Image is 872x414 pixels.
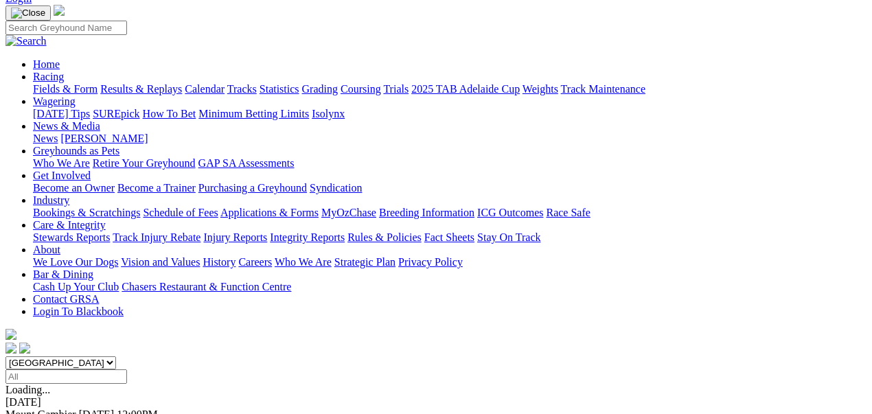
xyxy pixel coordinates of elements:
a: Minimum Betting Limits [198,108,309,119]
a: Track Maintenance [561,83,645,95]
a: Race Safe [546,207,590,218]
div: Greyhounds as Pets [33,157,867,170]
a: Privacy Policy [398,256,463,268]
a: [DATE] Tips [33,108,90,119]
a: [PERSON_NAME] [60,133,148,144]
a: ICG Outcomes [477,207,543,218]
img: Close [11,8,45,19]
a: Become a Trainer [117,182,196,194]
a: Greyhounds as Pets [33,145,119,157]
img: Search [5,35,47,47]
a: MyOzChase [321,207,376,218]
a: Results & Replays [100,83,182,95]
a: Industry [33,194,69,206]
a: Racing [33,71,64,82]
a: History [203,256,236,268]
a: Chasers Restaurant & Function Centre [122,281,291,292]
input: Select date [5,369,127,384]
div: News & Media [33,133,867,145]
img: facebook.svg [5,343,16,354]
a: Integrity Reports [270,231,345,243]
button: Toggle navigation [5,5,51,21]
a: Home [33,58,60,70]
a: Vision and Values [121,256,200,268]
a: Rules & Policies [347,231,422,243]
a: Care & Integrity [33,219,106,231]
a: Breeding Information [379,207,474,218]
a: Track Injury Rebate [113,231,200,243]
a: News [33,133,58,144]
a: Become an Owner [33,182,115,194]
a: SUREpick [93,108,139,119]
a: Get Involved [33,170,91,181]
a: Tracks [227,83,257,95]
a: Wagering [33,95,76,107]
img: logo-grsa-white.png [54,5,65,16]
a: Applications & Forms [220,207,319,218]
a: Injury Reports [203,231,267,243]
a: We Love Our Dogs [33,256,118,268]
a: Retire Your Greyhound [93,157,196,169]
a: Syndication [310,182,362,194]
a: Weights [523,83,558,95]
div: Industry [33,207,867,219]
a: GAP SA Assessments [198,157,295,169]
a: Fields & Form [33,83,97,95]
a: Contact GRSA [33,293,99,305]
div: Get Involved [33,182,867,194]
div: Care & Integrity [33,231,867,244]
a: Trials [383,83,409,95]
div: Wagering [33,108,867,120]
a: Grading [302,83,338,95]
a: Cash Up Your Club [33,281,119,292]
a: News & Media [33,120,100,132]
a: Login To Blackbook [33,306,124,317]
div: Racing [33,83,867,95]
a: Careers [238,256,272,268]
a: Calendar [185,83,225,95]
span: Loading... [5,384,50,395]
img: twitter.svg [19,343,30,354]
a: Stewards Reports [33,231,110,243]
a: Bar & Dining [33,268,93,280]
a: Coursing [341,83,381,95]
a: Statistics [260,83,299,95]
a: Strategic Plan [334,256,395,268]
a: How To Bet [143,108,196,119]
a: Purchasing a Greyhound [198,182,307,194]
a: Who We Are [275,256,332,268]
a: Stay On Track [477,231,540,243]
div: About [33,256,867,268]
div: Bar & Dining [33,281,867,293]
a: Schedule of Fees [143,207,218,218]
a: Bookings & Scratchings [33,207,140,218]
a: Isolynx [312,108,345,119]
a: About [33,244,60,255]
input: Search [5,21,127,35]
a: Who We Are [33,157,90,169]
img: logo-grsa-white.png [5,329,16,340]
a: 2025 TAB Adelaide Cup [411,83,520,95]
div: [DATE] [5,396,867,409]
a: Fact Sheets [424,231,474,243]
